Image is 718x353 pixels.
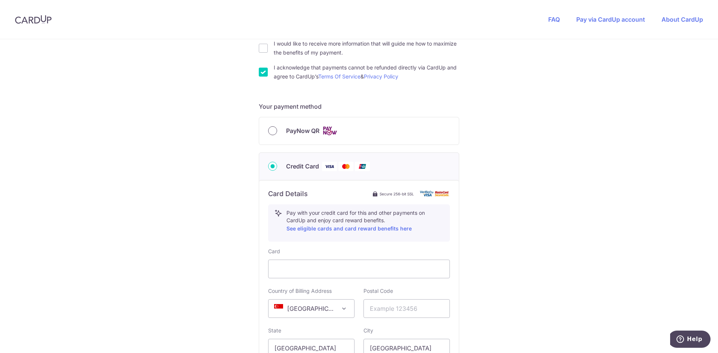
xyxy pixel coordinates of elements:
a: FAQ [548,16,560,23]
img: card secure [420,191,450,197]
a: About CardUp [662,16,703,23]
img: Cards logo [322,126,337,136]
img: Mastercard [338,162,353,171]
p: Pay with your credit card for this and other payments on CardUp and enjoy card reward benefits. [286,209,444,233]
label: Country of Billing Address [268,287,332,295]
h6: Card Details [268,189,308,198]
a: Privacy Policy [364,73,398,80]
span: PayNow QR [286,126,319,135]
img: CardUp [15,15,52,24]
iframe: Secure card payment input frame [274,264,444,273]
label: I acknowledge that payments cannot be refunded directly via CardUp and agree to CardUp’s & [274,63,459,81]
label: City [363,327,373,334]
span: Secure 256-bit SSL [380,191,414,197]
a: See eligible cards and card reward benefits here [286,225,412,232]
a: Terms Of Service [318,73,360,80]
label: I would like to receive more information that will guide me how to maximize the benefits of my pa... [274,39,459,57]
img: Union Pay [355,162,370,171]
span: Singapore [268,299,355,318]
label: State [268,327,281,334]
span: Singapore [269,300,354,318]
div: Credit Card Visa Mastercard Union Pay [268,162,450,171]
span: Credit Card [286,162,319,171]
label: Card [268,248,280,255]
iframe: Opens a widget where you can find more information [670,331,711,349]
div: PayNow QR Cards logo [268,126,450,136]
a: Pay via CardUp account [576,16,645,23]
input: Example 123456 [363,299,450,318]
h5: Your payment method [259,102,459,111]
label: Postal Code [363,287,393,295]
img: Visa [322,162,337,171]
